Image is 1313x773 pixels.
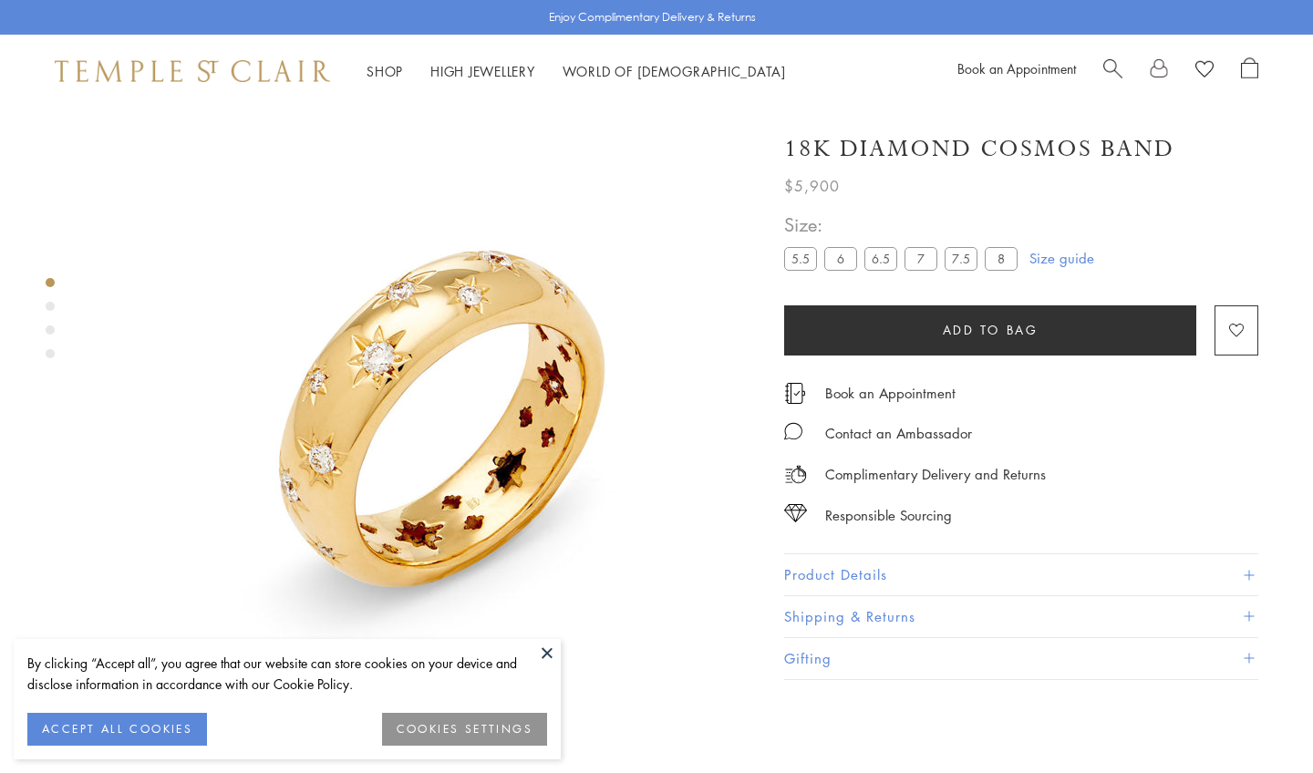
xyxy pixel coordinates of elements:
p: Complimentary Delivery and Returns [825,463,1046,486]
label: 5.5 [784,247,817,270]
span: Add to bag [943,320,1039,340]
img: icon_delivery.svg [784,463,807,486]
nav: Main navigation [367,60,786,83]
button: COOKIES SETTINGS [382,713,547,746]
a: Size guide [1029,249,1094,267]
img: 18K Diamond Cosmos Band [119,108,757,746]
div: Contact an Ambassador [825,422,972,445]
a: View Wishlist [1195,57,1214,85]
label: 7.5 [945,247,977,270]
a: Book an Appointment [825,383,956,403]
img: icon_appointment.svg [784,383,806,404]
img: Temple St. Clair [55,60,330,82]
label: 8 [985,247,1018,270]
button: Add to bag [784,305,1196,356]
span: $5,900 [784,174,840,198]
button: Shipping & Returns [784,596,1258,637]
a: ShopShop [367,62,403,80]
span: Size: [784,210,1025,240]
h1: 18K Diamond Cosmos Band [784,133,1174,165]
a: Book an Appointment [957,59,1076,77]
div: Responsible Sourcing [825,504,952,527]
iframe: Gorgias live chat messenger [1222,687,1295,755]
a: World of [DEMOGRAPHIC_DATA]World of [DEMOGRAPHIC_DATA] [563,62,786,80]
button: Product Details [784,554,1258,595]
div: Product gallery navigation [46,273,55,373]
img: MessageIcon-01_2.svg [784,422,802,440]
a: High JewelleryHigh Jewellery [430,62,535,80]
label: 6 [824,247,857,270]
label: 7 [905,247,937,270]
a: Search [1103,57,1122,85]
button: ACCEPT ALL COOKIES [27,713,207,746]
label: 6.5 [864,247,897,270]
button: Gifting [784,638,1258,679]
p: Enjoy Complimentary Delivery & Returns [549,8,756,26]
img: icon_sourcing.svg [784,504,807,522]
a: Open Shopping Bag [1241,57,1258,85]
div: By clicking “Accept all”, you agree that our website can store cookies on your device and disclos... [27,653,547,695]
